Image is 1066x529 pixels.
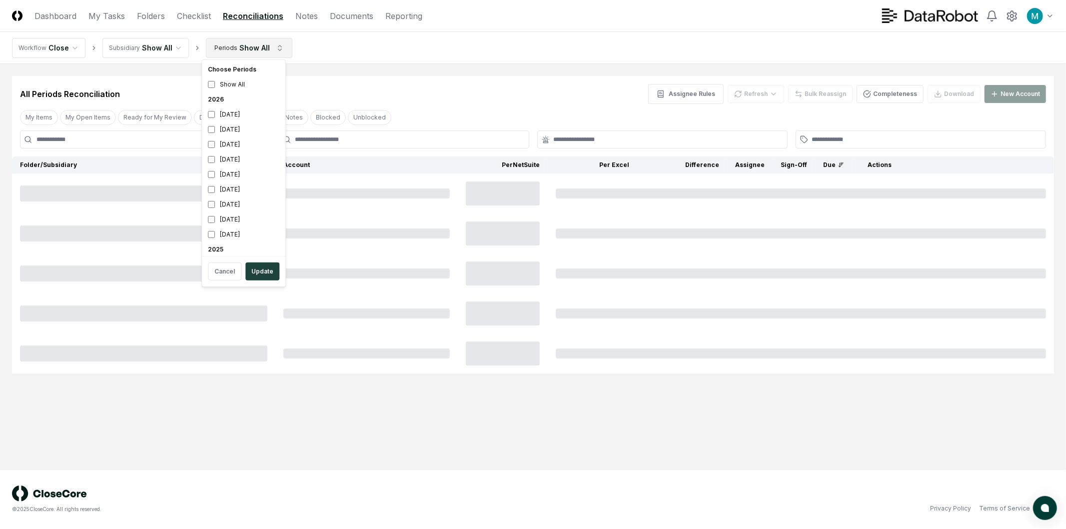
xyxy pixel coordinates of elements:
div: [DATE] [204,152,283,167]
button: Cancel [208,262,241,280]
div: Choose Periods [204,62,283,77]
div: [DATE] [204,122,283,137]
div: [DATE] [204,182,283,197]
div: Show All [204,77,283,92]
div: [DATE] [204,137,283,152]
button: Update [245,262,279,280]
div: 2025 [204,242,283,257]
div: [DATE] [204,107,283,122]
div: [DATE] [204,227,283,242]
div: 2026 [204,92,283,107]
div: [DATE] [204,212,283,227]
div: [DATE] [204,197,283,212]
div: [DATE] [204,167,283,182]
